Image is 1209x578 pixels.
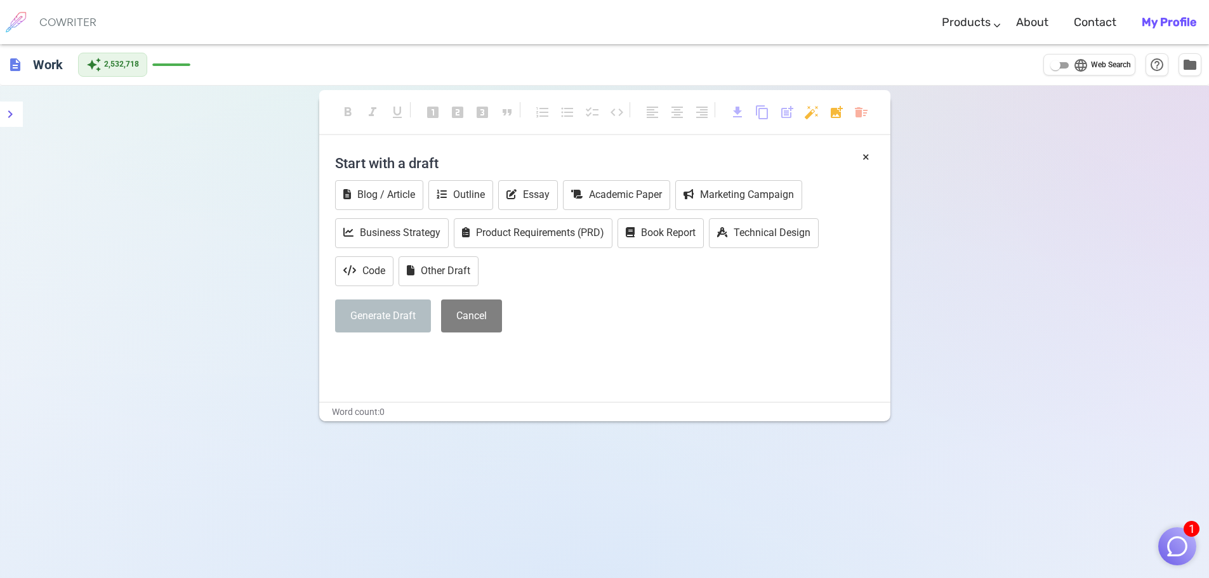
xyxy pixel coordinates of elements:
button: Help & Shortcuts [1146,53,1168,76]
span: looks_two [450,105,465,120]
h6: COWRITER [39,16,96,28]
button: Other Draft [399,256,479,286]
span: looks_3 [475,105,490,120]
span: auto_fix_high [804,105,819,120]
button: Cancel [441,299,502,333]
button: Generate Draft [335,299,431,333]
b: My Profile [1142,15,1196,29]
button: × [862,148,869,166]
a: Contact [1074,4,1116,41]
span: looks_one [425,105,440,120]
div: Word count: 0 [319,403,890,421]
span: 1 [1184,521,1199,537]
span: content_copy [755,105,770,120]
span: format_align_center [670,105,685,120]
a: About [1016,4,1048,41]
span: auto_awesome [86,57,102,72]
span: format_align_left [645,105,660,120]
button: Business Strategy [335,218,449,248]
span: format_underlined [390,105,405,120]
span: folder [1182,57,1198,72]
a: My Profile [1142,4,1196,41]
span: add_photo_alternate [829,105,844,120]
button: Product Requirements (PRD) [454,218,612,248]
button: Code [335,256,393,286]
span: description [8,57,23,72]
span: help_outline [1149,57,1165,72]
span: Web Search [1091,59,1131,72]
button: Essay [498,180,558,210]
button: Marketing Campaign [675,180,802,210]
button: Technical Design [709,218,819,248]
button: Academic Paper [563,180,670,210]
button: Book Report [618,218,704,248]
span: format_quote [499,105,515,120]
span: format_italic [365,105,380,120]
span: format_list_numbered [535,105,550,120]
img: Close chat [1165,534,1189,558]
span: 2,532,718 [104,58,139,71]
span: format_bold [340,105,355,120]
span: language [1073,58,1088,73]
button: Blog / Article [335,180,423,210]
span: checklist [585,105,600,120]
h6: Click to edit title [28,52,68,77]
button: Manage Documents [1179,53,1201,76]
span: delete_sweep [854,105,869,120]
span: code [609,105,624,120]
span: format_align_right [694,105,710,120]
span: format_list_bulleted [560,105,575,120]
button: 1 [1158,527,1196,565]
span: post_add [779,105,795,120]
button: Outline [428,180,493,210]
a: Products [942,4,991,41]
span: download [730,105,745,120]
h4: Start with a draft [335,148,875,178]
